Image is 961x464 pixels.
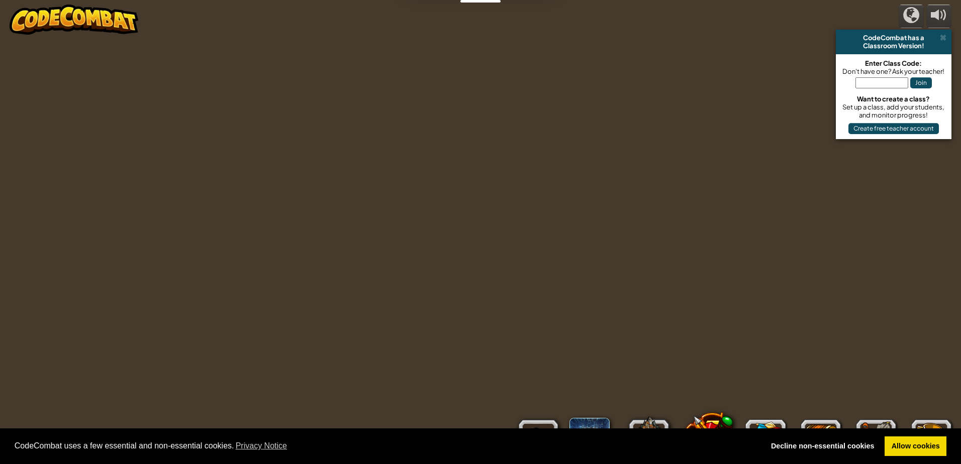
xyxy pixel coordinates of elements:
div: Want to create a class? [841,95,946,103]
div: Don't have one? Ask your teacher! [841,67,946,75]
button: Join [910,77,932,88]
button: Create free teacher account [848,123,939,134]
div: Enter Class Code: [841,59,946,67]
img: CodeCombat - Learn how to code by playing a game [10,5,138,35]
div: Classroom Version! [840,42,947,50]
a: deny cookies [764,436,881,456]
button: Campaigns [899,5,924,28]
a: allow cookies [885,436,946,456]
div: Set up a class, add your students, and monitor progress! [841,103,946,119]
a: learn more about cookies [234,438,289,453]
div: CodeCombat has a [840,34,947,42]
span: CodeCombat uses a few essential and non-essential cookies. [15,438,756,453]
button: Adjust volume [926,5,951,28]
